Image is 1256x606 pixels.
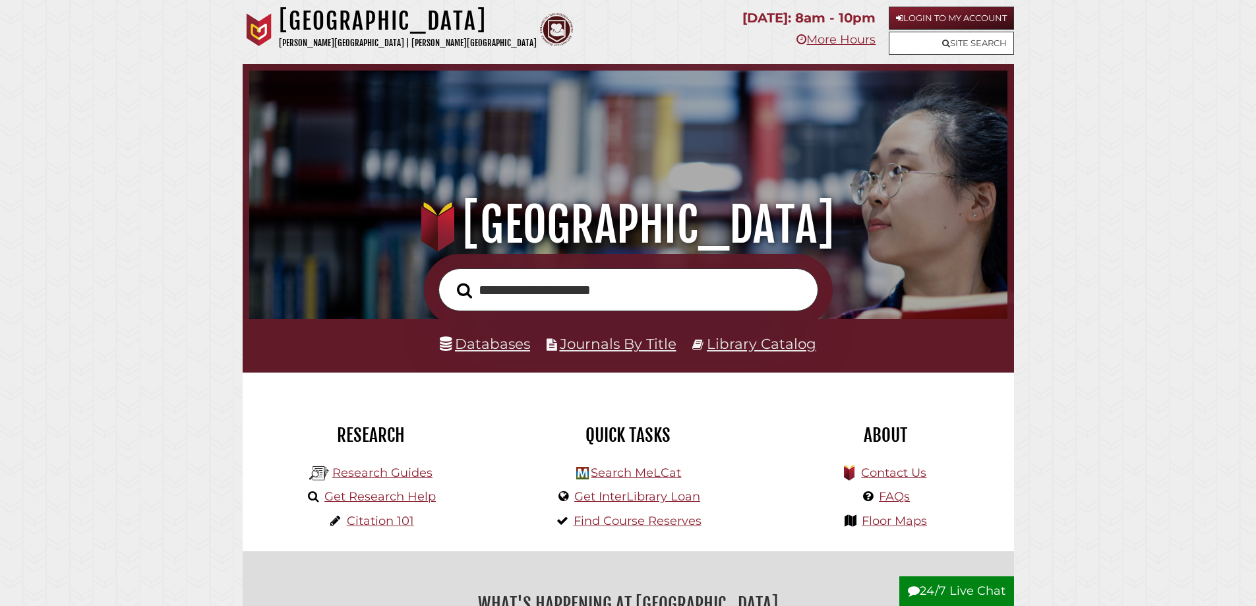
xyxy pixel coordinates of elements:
[510,424,747,446] h2: Quick Tasks
[253,424,490,446] h2: Research
[268,196,988,254] h1: [GEOGRAPHIC_DATA]
[576,467,589,479] img: Hekman Library Logo
[591,466,681,480] a: Search MeLCat
[324,489,436,504] a: Get Research Help
[889,7,1014,30] a: Login to My Account
[707,335,816,352] a: Library Catalog
[243,13,276,46] img: Calvin University
[309,464,329,483] img: Hekman Library Logo
[279,7,537,36] h1: [GEOGRAPHIC_DATA]
[457,282,472,299] i: Search
[440,335,530,352] a: Databases
[862,514,927,528] a: Floor Maps
[889,32,1014,55] a: Site Search
[861,466,926,480] a: Contact Us
[767,424,1004,446] h2: About
[796,32,876,47] a: More Hours
[540,13,573,46] img: Calvin Theological Seminary
[560,335,676,352] a: Journals By Title
[742,7,876,30] p: [DATE]: 8am - 10pm
[347,514,414,528] a: Citation 101
[450,279,479,303] button: Search
[574,489,700,504] a: Get InterLibrary Loan
[879,489,910,504] a: FAQs
[332,466,433,480] a: Research Guides
[279,36,537,51] p: [PERSON_NAME][GEOGRAPHIC_DATA] | [PERSON_NAME][GEOGRAPHIC_DATA]
[574,514,702,528] a: Find Course Reserves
